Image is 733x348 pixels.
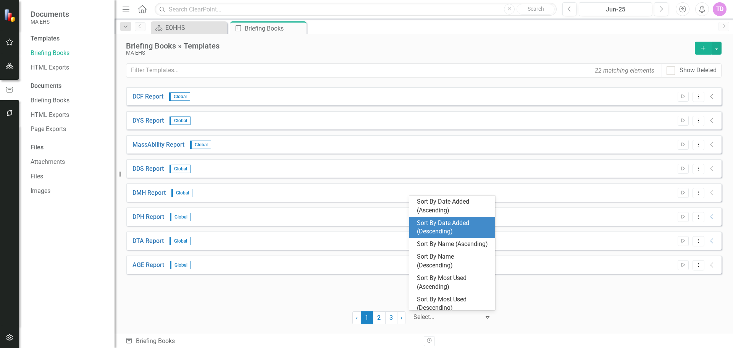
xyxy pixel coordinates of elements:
[31,34,107,43] div: Templates
[713,2,727,16] button: TD
[31,143,107,152] div: Files
[373,311,385,324] a: 2
[132,117,164,125] a: DYS Report
[31,82,107,91] div: Documents
[126,42,691,50] div: Briefing Books » Templates
[31,96,107,105] a: Briefing Books
[417,253,491,270] div: Sort By Name (Descending)
[171,189,192,197] span: Global
[31,172,107,181] a: Files
[132,213,164,222] a: DPH Report
[31,187,107,196] a: Images
[190,141,211,149] span: Global
[165,23,225,32] div: EOHHS
[417,274,491,291] div: Sort By Most Used (Ascending)
[155,3,557,16] input: Search ClearPoint...
[31,10,69,19] span: Documents
[400,314,402,321] span: ›
[132,165,164,173] a: DDS Report
[417,295,491,313] div: Sort By Most Used (Descending)
[579,2,652,16] button: Jun-25
[132,189,166,197] a: DMH Report
[385,311,397,324] a: 3
[31,19,69,25] small: MA EHS
[417,197,491,215] div: Sort By Date Added (Ascending)
[245,24,305,33] div: Briefing Books
[170,165,191,173] span: Global
[680,66,717,75] div: Show Deleted
[126,50,691,56] div: MA EHS
[170,237,191,245] span: Global
[3,8,18,23] img: ClearPoint Strategy
[31,63,107,72] a: HTML Exports
[170,117,191,125] span: Global
[517,4,555,15] button: Search
[417,240,491,249] div: Sort By Name (Ascending)
[170,213,191,221] span: Global
[593,64,656,77] div: 22 matching elements
[356,314,358,321] span: ‹
[170,261,191,269] span: Global
[132,92,163,101] a: DCF Report
[132,237,164,246] a: DTA Report
[361,311,373,324] span: 1
[132,141,184,149] a: MassAbility Report
[132,261,164,270] a: AGE Report
[417,219,491,236] div: Sort By Date Added (Descending)
[31,49,107,58] a: Briefing Books
[125,337,418,346] div: Briefing Books
[153,23,225,32] a: EOHHS
[31,158,107,167] a: Attachments
[528,6,544,12] span: Search
[581,5,649,14] div: Jun-25
[126,63,662,78] input: Filter Templates...
[31,111,107,120] a: HTML Exports
[31,125,107,134] a: Page Exports
[169,92,190,101] span: Global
